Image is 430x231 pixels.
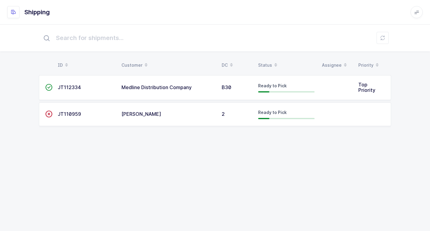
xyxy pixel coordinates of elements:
[258,60,315,70] div: Status
[358,82,375,93] span: Top Priority
[322,60,351,70] div: Assignee
[58,111,81,117] span: JT110959
[121,60,214,70] div: Customer
[121,111,161,117] span: [PERSON_NAME]
[258,83,287,88] span: Ready to Pick
[222,60,251,70] div: DC
[39,28,391,48] input: Search for shipments...
[358,60,387,70] div: Priority
[222,111,225,117] span: 2
[121,84,192,90] span: Medline Distribution Company
[45,84,53,90] span: 
[222,84,231,90] span: B30
[258,110,287,115] span: Ready to Pick
[24,7,50,17] h1: Shipping
[58,60,114,70] div: ID
[58,84,81,90] span: JT112334
[45,111,53,117] span: 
